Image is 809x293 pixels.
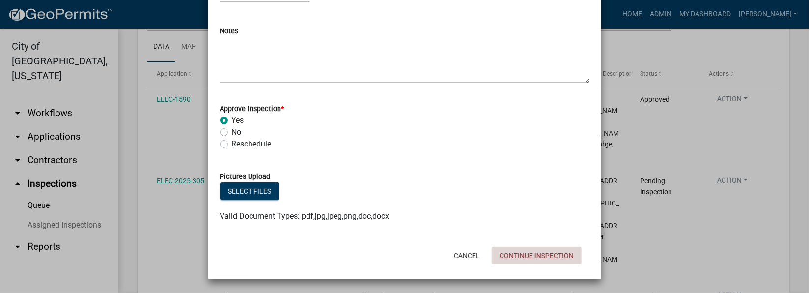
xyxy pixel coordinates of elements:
label: Pictures Upload [220,174,271,180]
label: Reschedule [232,138,272,150]
button: Cancel [446,247,488,264]
label: Yes [232,115,244,126]
button: Select files [220,182,279,200]
label: Approve Inspection [220,106,284,113]
label: Notes [220,28,239,35]
button: Continue Inspection [492,247,582,264]
span: Valid Document Types: pdf,jpg,jpeg,png,doc,docx [220,211,390,221]
label: No [232,126,242,138]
